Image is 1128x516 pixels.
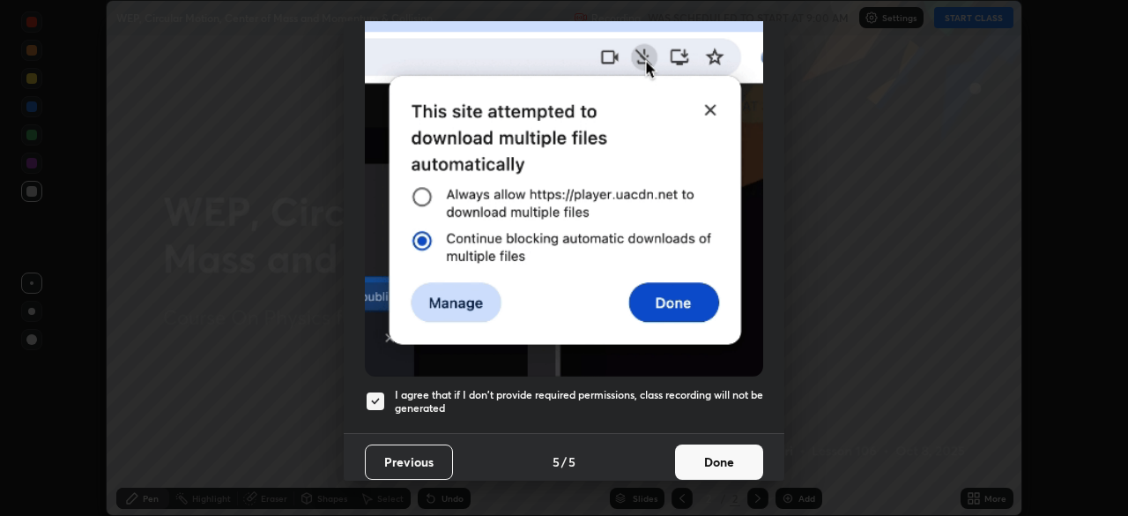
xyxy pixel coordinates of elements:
h4: / [561,452,567,471]
h4: 5 [553,452,560,471]
button: Done [675,445,763,480]
h5: I agree that if I don't provide required permissions, class recording will not be generated [395,388,763,415]
h4: 5 [568,452,575,471]
button: Previous [365,445,453,480]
